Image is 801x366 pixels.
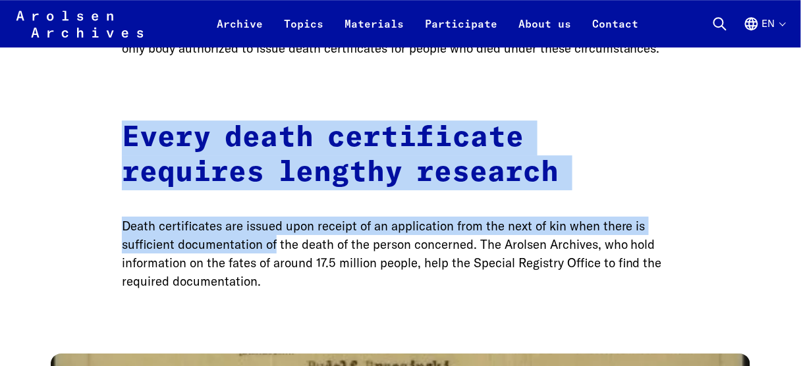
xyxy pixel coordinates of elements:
[744,16,785,47] button: English, language selection
[207,8,649,39] nav: Primary
[335,16,415,47] a: Materials
[207,16,274,47] a: Archive
[122,217,679,290] p: Death certificates are issued upon receipt of an application from the next of kin when there is s...
[415,16,509,47] a: Participate
[509,16,582,47] a: About us
[122,120,679,190] h2: Every death certificate requires lengthy research
[582,16,649,47] a: Contact
[274,16,335,47] a: Topics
